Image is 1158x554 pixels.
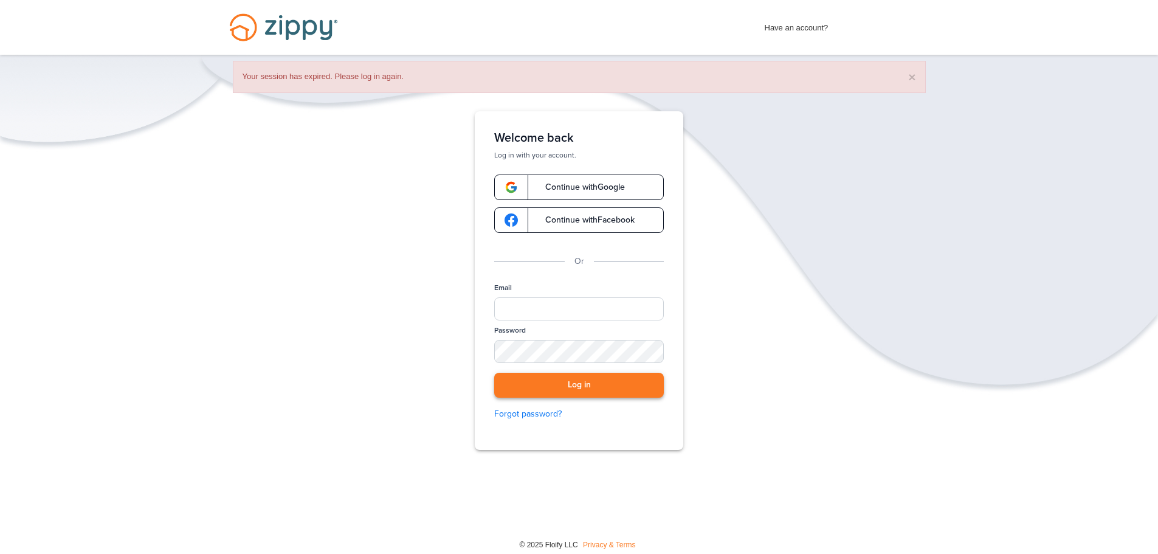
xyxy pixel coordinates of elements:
[494,407,664,421] a: Forgot password?
[494,175,664,200] a: google-logoContinue withGoogle
[765,15,829,35] span: Have an account?
[505,181,518,194] img: google-logo
[494,131,664,145] h1: Welcome back
[505,213,518,227] img: google-logo
[533,216,635,224] span: Continue with Facebook
[533,183,625,192] span: Continue with Google
[519,541,577,549] span: © 2025 Floify LLC
[583,541,635,549] a: Privacy & Terms
[908,71,915,83] button: ×
[494,340,664,363] input: Password
[574,255,584,268] p: Or
[494,207,664,233] a: google-logoContinue withFacebook
[494,373,664,398] button: Log in
[494,283,512,293] label: Email
[494,150,664,160] p: Log in with your account.
[233,61,926,93] div: Your session has expired. Please log in again.
[494,297,664,320] input: Email
[494,325,526,336] label: Password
